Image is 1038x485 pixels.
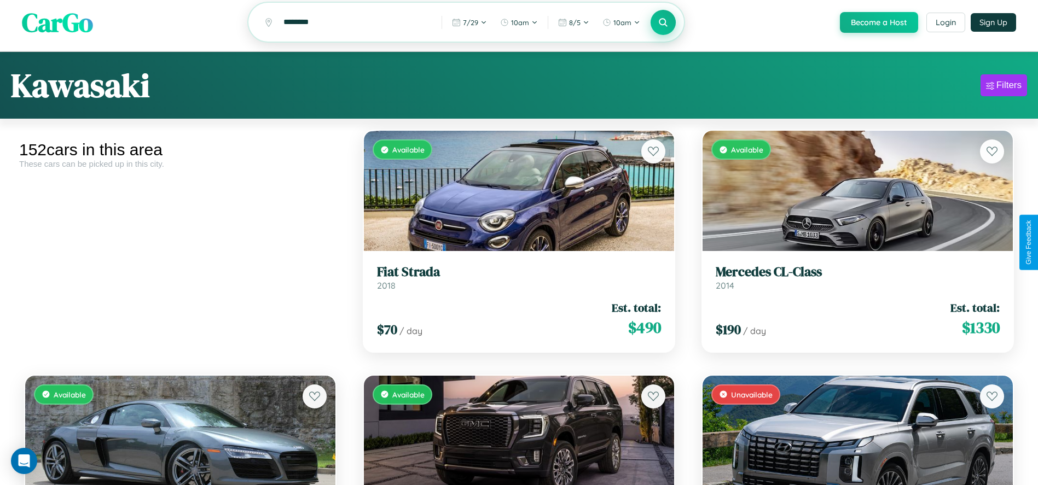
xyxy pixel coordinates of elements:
button: Sign Up [971,13,1016,32]
button: 10am [495,14,543,31]
span: Est. total: [612,300,661,315]
button: Login [926,13,965,32]
span: 10am [511,18,529,27]
span: $ 1330 [962,317,1000,338]
button: 10am [597,14,646,31]
h3: Fiat Strada [377,264,661,280]
span: $ 70 [377,320,397,338]
div: These cars can be picked up in this city. [19,159,341,168]
span: 7 / 29 [463,18,478,27]
span: 8 / 5 [569,18,581,27]
span: Available [731,145,763,154]
h3: Mercedes CL-Class [716,264,1000,280]
a: Mercedes CL-Class2014 [716,264,1000,291]
div: Give Feedback [1025,220,1033,265]
span: / day [743,325,766,336]
a: Fiat Strada2018 [377,264,661,291]
span: Available [392,390,425,399]
span: 2014 [716,280,734,291]
span: Unavailable [731,390,773,399]
span: Est. total: [950,300,1000,315]
button: Filters [981,74,1027,96]
span: 10am [613,18,631,27]
button: 7/29 [446,14,492,31]
span: Available [392,145,425,154]
span: CarGo [22,4,93,40]
button: Become a Host [840,12,918,33]
div: Open Intercom Messenger [11,448,37,474]
button: 8/5 [553,14,595,31]
span: Available [54,390,86,399]
h1: Kawasaki [11,63,150,108]
span: / day [399,325,422,336]
span: $ 490 [628,317,661,338]
span: 2018 [377,280,396,291]
div: 152 cars in this area [19,141,341,159]
div: Filters [996,80,1022,91]
span: $ 190 [716,320,741,338]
